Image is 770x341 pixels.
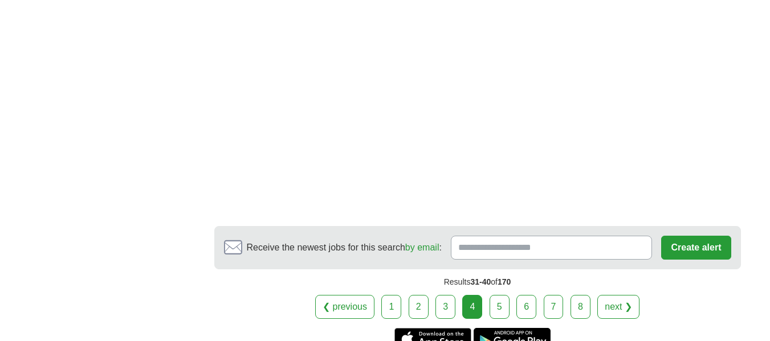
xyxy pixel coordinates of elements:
button: Create alert [661,236,731,260]
a: 2 [409,295,429,319]
span: 31-40 [470,277,491,286]
a: 1 [381,295,401,319]
span: 170 [498,277,511,286]
a: 5 [490,295,510,319]
div: Results of [214,269,741,295]
a: 8 [571,295,590,319]
a: 7 [544,295,564,319]
a: 6 [516,295,536,319]
a: 3 [435,295,455,319]
a: next ❯ [597,295,639,319]
a: by email [405,243,439,252]
div: 4 [462,295,482,319]
span: Receive the newest jobs for this search : [247,241,442,254]
a: ❮ previous [315,295,374,319]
